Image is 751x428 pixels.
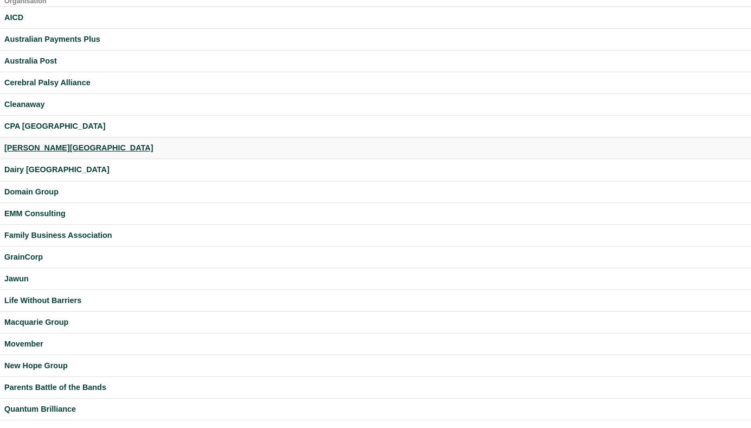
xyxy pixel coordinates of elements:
a: Cleanaway [4,98,747,111]
a: EMM Consulting [4,207,747,220]
a: Australian Payments Plus [4,33,747,46]
a: Cerebral Palsy Alliance [4,77,747,89]
a: Family Business Association [4,229,747,242]
a: CPA [GEOGRAPHIC_DATA] [4,120,747,133]
a: Movember [4,338,747,350]
a: Domain Group [4,186,747,198]
a: GrainCorp [4,251,747,263]
a: Parents Battle of the Bands [4,381,747,394]
a: Dairy [GEOGRAPHIC_DATA] [4,163,747,176]
a: Macquarie Group [4,316,747,329]
a: Life Without Barriers [4,294,747,307]
a: Australia Post [4,55,747,67]
a: Jawun [4,273,747,285]
a: Quantum Brilliance [4,403,747,416]
a: AICD [4,11,747,24]
a: New Hope Group [4,360,747,372]
a: [PERSON_NAME][GEOGRAPHIC_DATA] [4,142,747,154]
